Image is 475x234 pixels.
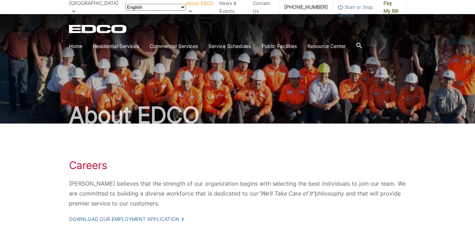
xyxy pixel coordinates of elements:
[69,42,82,50] a: Home
[69,25,127,33] a: EDCD logo. Return to the homepage.
[93,42,139,50] a: Residential Services
[69,179,406,208] p: [PERSON_NAME] believes that the strength of our organization begins with selecting the best indiv...
[69,159,406,172] h1: Careers
[69,215,184,223] a: Download our Employment Application
[69,104,406,126] h2: About EDCO
[258,190,315,197] em: “We’ll Take Care of It”
[262,42,297,50] a: Public Facilities
[125,4,186,11] select: Select a language
[208,42,251,50] a: Service Schedules
[150,42,198,50] a: Commercial Services
[307,42,346,50] a: Resource Center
